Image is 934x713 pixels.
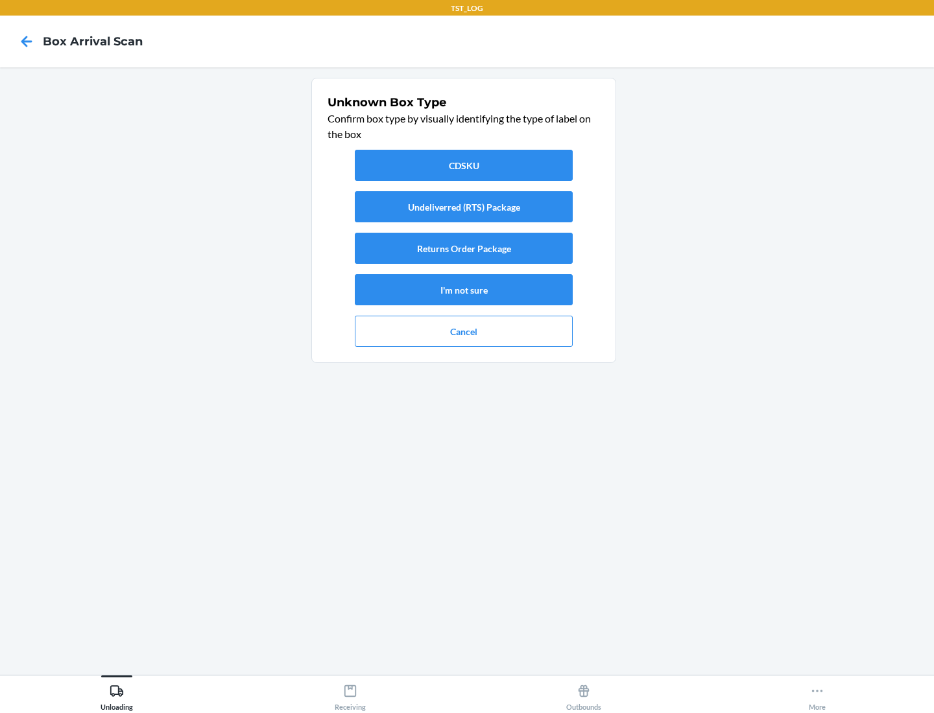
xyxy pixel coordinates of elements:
[233,675,467,711] button: Receiving
[43,33,143,50] h4: Box Arrival Scan
[328,94,600,111] h1: Unknown Box Type
[328,111,600,142] p: Confirm box type by visually identifying the type of label on the box
[355,233,573,264] button: Returns Order Package
[355,274,573,305] button: I'm not sure
[101,679,133,711] div: Unloading
[467,675,700,711] button: Outbounds
[355,150,573,181] button: CDSKU
[566,679,601,711] div: Outbounds
[335,679,366,711] div: Receiving
[355,316,573,347] button: Cancel
[809,679,826,711] div: More
[700,675,934,711] button: More
[451,3,483,14] p: TST_LOG
[355,191,573,222] button: Undeliverred (RTS) Package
